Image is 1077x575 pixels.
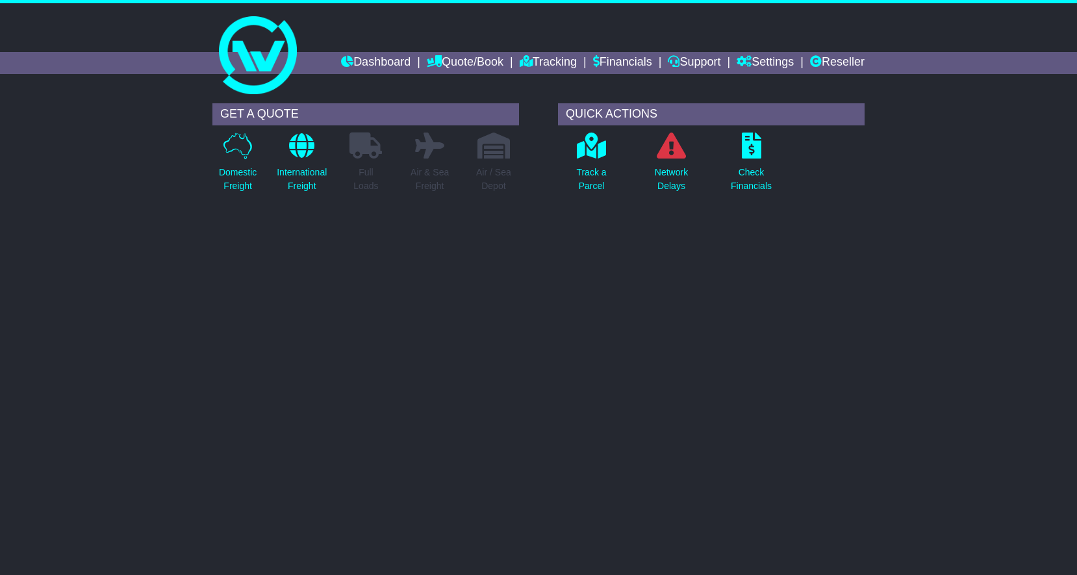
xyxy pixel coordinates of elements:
[737,52,794,74] a: Settings
[810,52,865,74] a: Reseller
[558,103,865,125] div: QUICK ACTIONS
[731,166,772,193] p: Check Financials
[276,132,327,200] a: InternationalFreight
[427,52,503,74] a: Quote/Book
[730,132,772,200] a: CheckFinancials
[576,132,607,200] a: Track aParcel
[476,166,511,193] p: Air / Sea Depot
[654,132,689,200] a: NetworkDelays
[411,166,449,193] p: Air & Sea Freight
[655,166,688,193] p: Network Delays
[593,52,652,74] a: Financials
[277,166,327,193] p: International Freight
[520,52,577,74] a: Tracking
[212,103,519,125] div: GET A QUOTE
[218,132,257,200] a: DomesticFreight
[576,166,606,193] p: Track a Parcel
[668,52,720,74] a: Support
[341,52,411,74] a: Dashboard
[349,166,382,193] p: Full Loads
[219,166,257,193] p: Domestic Freight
